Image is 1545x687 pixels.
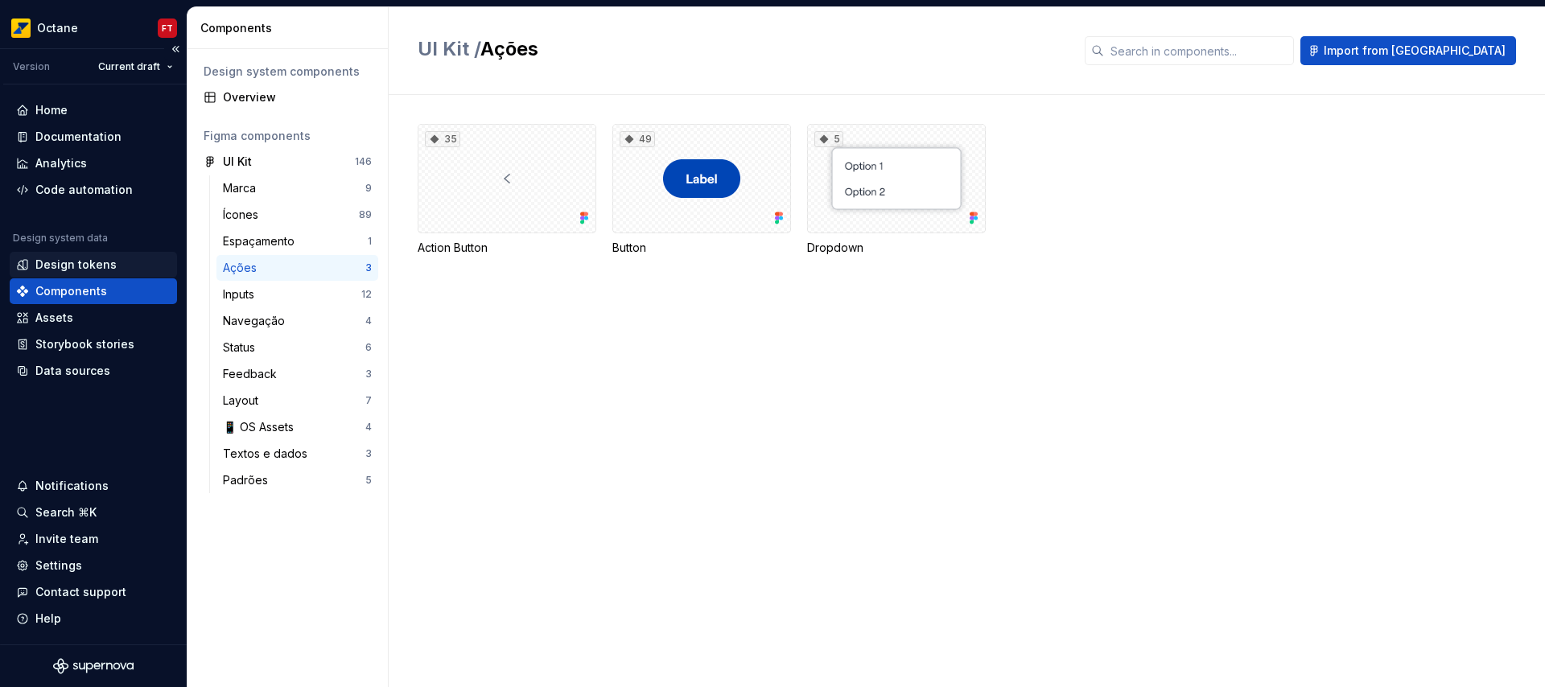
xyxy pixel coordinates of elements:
[216,308,378,334] a: Navegação4
[223,339,262,356] div: Status
[216,175,378,201] a: Marca9
[13,60,50,73] div: Version
[35,584,126,600] div: Contact support
[200,20,381,36] div: Components
[612,240,791,256] div: Button
[197,149,378,175] a: UI Kit146
[365,261,372,274] div: 3
[223,286,261,302] div: Inputs
[35,611,61,627] div: Help
[223,233,301,249] div: Espaçamento
[162,22,173,35] div: FT
[10,553,177,578] a: Settings
[807,124,986,256] div: 5Dropdown
[223,419,300,435] div: 📱 OS Assets
[10,252,177,278] a: Design tokens
[223,366,283,382] div: Feedback
[35,557,82,574] div: Settings
[216,335,378,360] a: Status6
[53,658,134,674] svg: Supernova Logo
[10,579,177,605] button: Contact support
[1300,36,1516,65] button: Import from [GEOGRAPHIC_DATA]
[216,414,378,440] a: 📱 OS Assets4
[164,38,187,60] button: Collapse sidebar
[35,478,109,494] div: Notifications
[418,240,596,256] div: Action Button
[98,60,160,73] span: Current draft
[365,341,372,354] div: 6
[216,441,378,467] a: Textos e dados3
[365,315,372,327] div: 4
[365,394,372,407] div: 7
[3,10,183,45] button: OctaneFT
[10,606,177,631] button: Help
[223,313,291,329] div: Navegação
[223,180,262,196] div: Marca
[204,64,372,80] div: Design system components
[10,150,177,176] a: Analytics
[223,446,314,462] div: Textos e dados
[216,228,378,254] a: Espaçamento1
[35,310,73,326] div: Assets
[223,472,274,488] div: Padrões
[35,257,117,273] div: Design tokens
[216,255,378,281] a: Ações3
[355,155,372,168] div: 146
[10,278,177,304] a: Components
[35,102,68,118] div: Home
[418,36,1065,62] h2: Ações
[35,129,122,145] div: Documentation
[223,89,372,105] div: Overview
[35,504,97,520] div: Search ⌘K
[10,177,177,203] a: Code automation
[365,421,372,434] div: 4
[1324,43,1506,59] span: Import from [GEOGRAPHIC_DATA]
[197,84,378,110] a: Overview
[223,260,263,276] div: Ações
[10,97,177,123] a: Home
[35,283,107,299] div: Components
[216,361,378,387] a: Feedback3
[10,500,177,525] button: Search ⌘K
[365,474,372,487] div: 5
[365,182,372,195] div: 9
[35,182,133,198] div: Code automation
[35,531,98,547] div: Invite team
[418,124,596,256] div: 35Action Button
[10,331,177,357] a: Storybook stories
[361,288,372,301] div: 12
[10,124,177,150] a: Documentation
[814,131,843,147] div: 5
[368,235,372,248] div: 1
[10,358,177,384] a: Data sources
[204,128,372,144] div: Figma components
[612,124,791,256] div: 49Button
[223,207,265,223] div: Ícones
[365,368,372,381] div: 3
[10,526,177,552] a: Invite team
[425,131,460,147] div: 35
[13,232,108,245] div: Design system data
[216,467,378,493] a: Padrões5
[216,202,378,228] a: Ícones89
[418,37,480,60] span: UI Kit /
[620,131,655,147] div: 49
[10,473,177,499] button: Notifications
[37,20,78,36] div: Octane
[359,208,372,221] div: 89
[35,155,87,171] div: Analytics
[807,240,986,256] div: Dropdown
[91,56,180,78] button: Current draft
[223,393,265,409] div: Layout
[35,336,134,352] div: Storybook stories
[216,282,378,307] a: Inputs12
[1104,36,1294,65] input: Search in components...
[223,154,252,170] div: UI Kit
[11,19,31,38] img: e8093afa-4b23-4413-bf51-00cde92dbd3f.png
[35,363,110,379] div: Data sources
[365,447,372,460] div: 3
[216,388,378,413] a: Layout7
[10,305,177,331] a: Assets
